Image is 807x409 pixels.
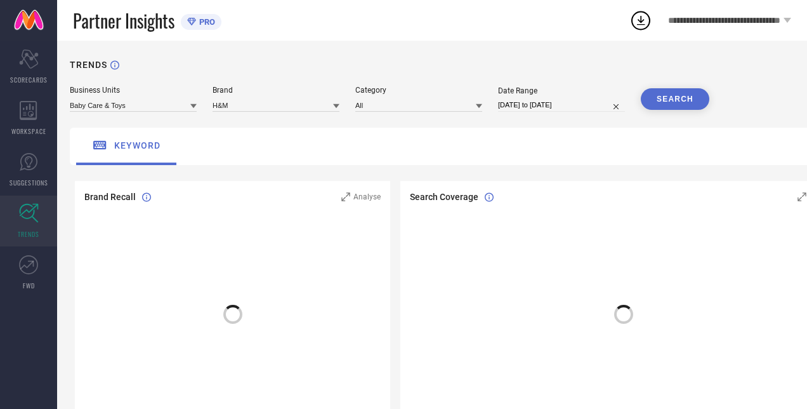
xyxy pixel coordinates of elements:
[353,192,381,201] span: Analyse
[629,9,652,32] div: Open download list
[213,86,339,95] div: Brand
[84,192,136,202] span: Brand Recall
[10,178,48,187] span: SUGGESTIONS
[498,98,625,112] input: Select date range
[641,88,709,110] button: SEARCH
[23,281,35,290] span: FWD
[11,126,46,136] span: WORKSPACE
[355,86,482,95] div: Category
[196,17,215,27] span: PRO
[70,86,197,95] div: Business Units
[797,192,806,201] svg: Zoom
[18,229,39,239] span: TRENDS
[341,192,350,201] svg: Zoom
[10,75,48,84] span: SCORECARDS
[410,192,478,202] span: Search Coverage
[114,140,161,151] span: keyword
[70,60,107,70] h1: TRENDS
[498,86,625,95] div: Date Range
[73,8,174,34] span: Partner Insights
